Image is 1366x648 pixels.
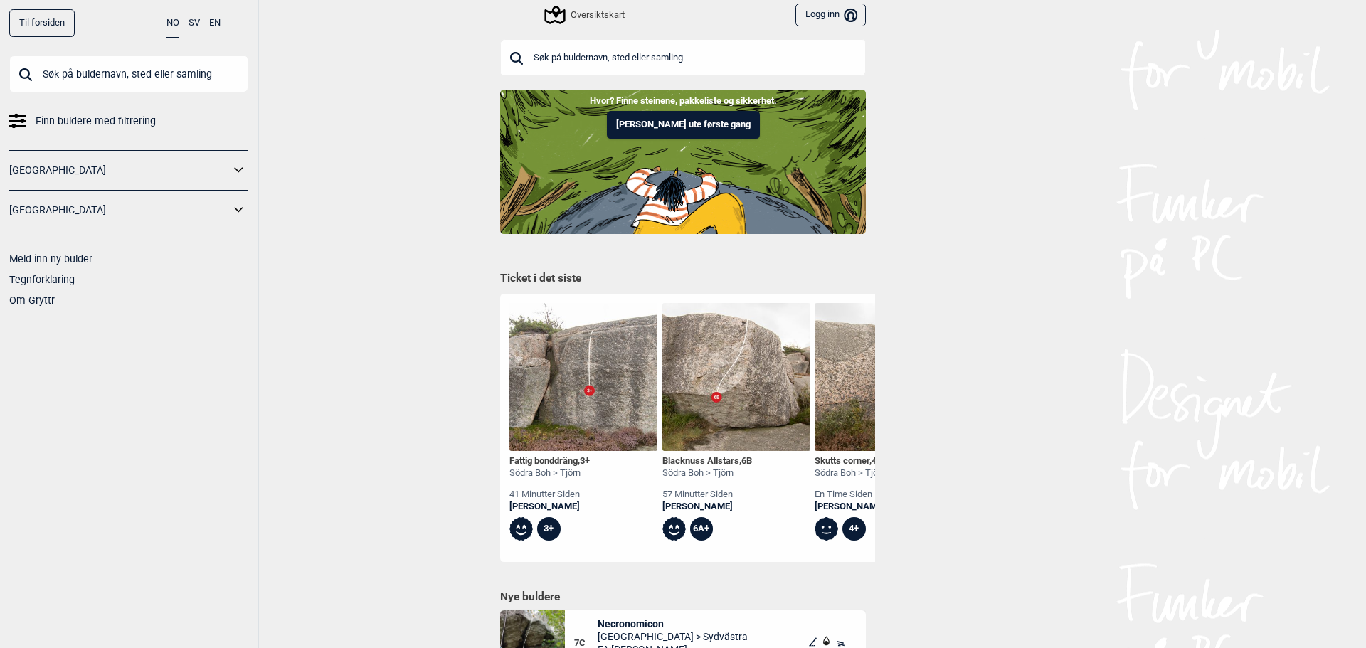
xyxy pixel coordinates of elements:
[11,94,1355,108] p: Hvor? Finne steinene, pakkeliste og sikkerhet.
[509,467,590,479] div: Södra Boh > Tjörn
[9,111,248,132] a: Finn buldere med filtrering
[9,9,75,37] a: Til forsiden
[795,4,866,27] button: Logg inn
[662,489,752,501] div: 57 minutter siden
[9,200,230,221] a: [GEOGRAPHIC_DATA]
[546,6,625,23] div: Oversiktskart
[500,39,866,76] input: Søk på buldernavn, sted eller samling
[662,501,752,513] a: [PERSON_NAME]
[580,455,590,466] span: 3+
[189,9,200,37] button: SV
[36,111,156,132] span: Finn buldere med filtrering
[598,630,748,643] span: [GEOGRAPHIC_DATA] > Sydvästra
[500,590,866,604] h1: Nye buldere
[815,467,886,479] div: Södra Boh > Tjörn
[509,501,590,513] a: [PERSON_NAME]
[815,501,886,513] a: [PERSON_NAME]
[815,303,963,451] img: Skutts corner
[662,467,752,479] div: Södra Boh > Tjörn
[872,455,881,466] span: 4+
[509,303,657,451] img: Fattig bonddrang
[815,489,886,501] div: en time siden
[690,517,714,541] div: 6A+
[166,9,179,38] button: NO
[500,90,866,233] img: Indoor to outdoor
[662,303,810,451] img: Blacknuss Allstars
[509,489,590,501] div: 41 minutter siden
[741,455,752,466] span: 6B
[509,455,590,467] div: Fattig bonddräng ,
[9,294,55,306] a: Om Gryttr
[537,517,561,541] div: 3+
[9,274,75,285] a: Tegnforklaring
[9,160,230,181] a: [GEOGRAPHIC_DATA]
[662,455,752,467] div: Blacknuss Allstars ,
[842,517,866,541] div: 4+
[500,271,866,287] h1: Ticket i det siste
[9,253,92,265] a: Meld inn ny bulder
[607,111,760,139] button: [PERSON_NAME] ute første gang
[815,455,886,467] div: Skutts corner ,
[598,617,748,630] span: Necronomicon
[9,55,248,92] input: Søk på buldernavn, sted eller samling
[209,9,221,37] button: EN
